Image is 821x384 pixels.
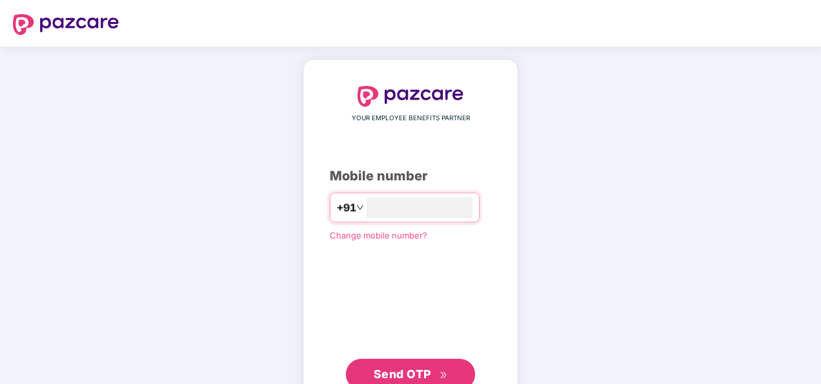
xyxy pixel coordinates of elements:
span: Send OTP [374,367,431,381]
img: logo [13,14,119,35]
div: Mobile number [330,166,491,186]
img: logo [357,86,464,107]
a: Change mobile number? [330,230,427,240]
span: YOUR EMPLOYEE BENEFITS PARTNER [352,113,470,123]
span: double-right [440,371,448,379]
span: down [356,204,364,211]
span: +91 [337,200,356,216]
